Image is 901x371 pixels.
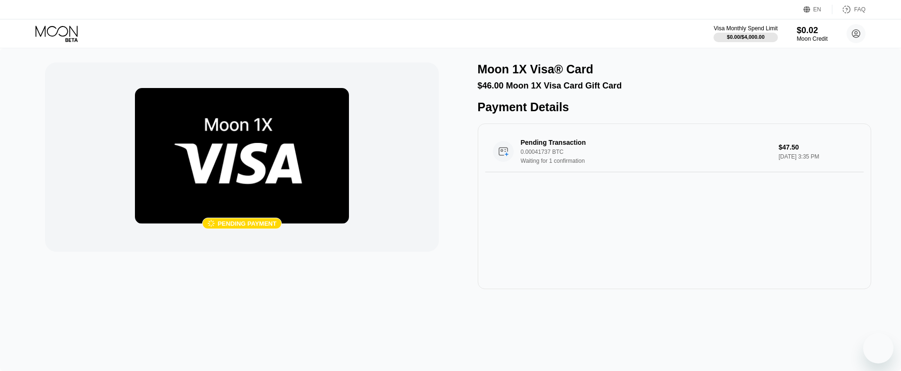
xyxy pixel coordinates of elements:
div: 0.00041737 BTC [521,149,771,155]
div: [DATE] 3:35 PM [779,153,856,160]
div: $0.02Moon Credit [797,26,828,42]
div: $0.02 [797,26,828,35]
div: Moon Credit [797,35,828,42]
div: $0.00 / $4,000.00 [727,34,765,40]
iframe: Button to launch messaging window [863,333,893,363]
div: Waiting for 1 confirmation [521,158,771,164]
div: Moon 1X Visa® Card [478,62,593,76]
div: Visa Monthly Spend Limit$0.00/$4,000.00 [714,25,777,42]
div: $46.00 Moon 1X Visa Card Gift Card [478,81,871,91]
div: EN [813,6,821,13]
div: Payment Details [478,100,871,114]
div: FAQ [854,6,865,13]
div: EN [803,5,832,14]
div: FAQ [832,5,865,14]
div:  [207,220,215,228]
div: Pending Transaction0.00041737 BTCWaiting for 1 confirmation$47.50[DATE] 3:35 PM [485,131,864,172]
div: Pending payment [218,220,277,227]
div: Pending Transaction [521,139,754,146]
div: Visa Monthly Spend Limit [714,25,777,32]
div: $47.50 [779,143,856,151]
